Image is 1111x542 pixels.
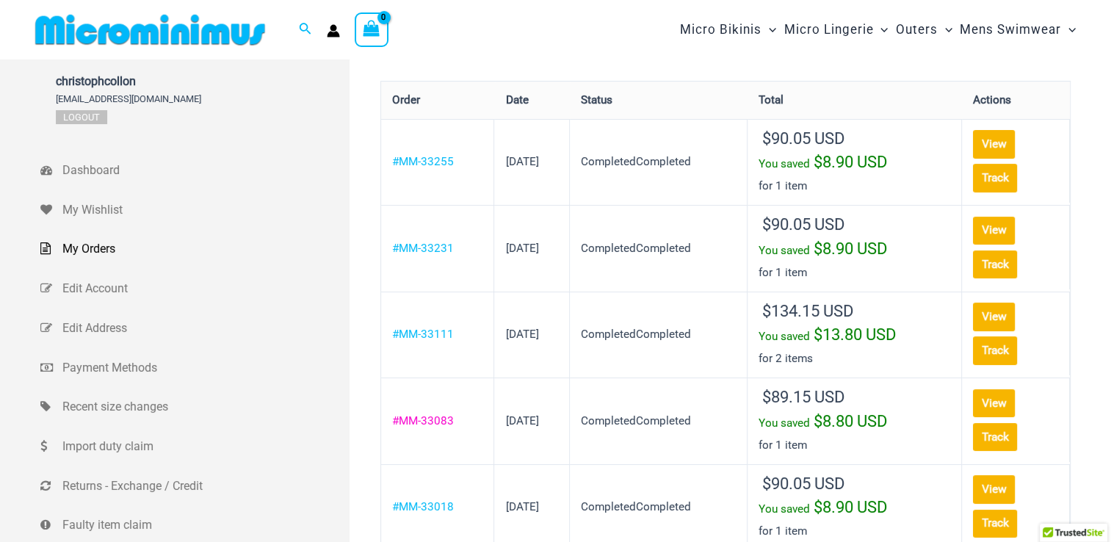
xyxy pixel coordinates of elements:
span: $ [762,215,771,234]
a: Logout [56,110,107,124]
a: Micro LingerieMenu ToggleMenu Toggle [780,7,891,52]
div: You saved [759,324,949,348]
a: Search icon link [299,21,312,39]
span: Actions [973,93,1011,106]
a: Track order number MM-33111 [973,336,1017,364]
img: MM SHOP LOGO FLAT [29,13,271,46]
span: $ [762,474,771,493]
span: $ [762,302,771,320]
span: $ [814,325,822,344]
a: OutersMenu ToggleMenu Toggle [892,7,956,52]
span: 8.90 USD [814,153,887,171]
a: View order number MM-33255 [392,155,454,168]
span: 8.90 USD [814,498,887,516]
span: 8.90 USD [814,239,887,258]
a: Track order number MM-33083 [973,423,1017,451]
span: Edit Address [62,317,346,339]
span: Recent size changes [62,396,346,418]
a: Track order number MM-33255 [973,164,1017,192]
span: Dashboard [62,159,346,181]
span: 90.05 USD [762,129,844,148]
nav: Site Navigation [674,5,1082,54]
span: Edit Account [62,278,346,300]
a: Track order number MM-33018 [973,510,1017,538]
span: $ [762,388,771,406]
span: Total [759,93,784,106]
span: 89.15 USD [762,388,844,406]
a: Micro BikinisMenu ToggleMenu Toggle [676,7,780,52]
span: Faulty item claim [62,514,346,536]
span: $ [814,153,822,171]
td: for 1 item [748,377,962,464]
a: View order number MM-33018 [392,500,454,513]
span: $ [814,412,822,430]
span: Returns - Exchange / Credit [62,475,346,497]
a: View Shopping Cart, empty [355,12,388,46]
span: Order [392,93,420,106]
span: Menu Toggle [761,11,776,48]
span: $ [814,498,822,516]
span: Outers [896,11,938,48]
td: for 1 item [748,119,962,206]
span: 13.80 USD [814,325,896,344]
span: Import duty claim [62,436,346,458]
time: [DATE] [506,328,539,341]
a: Dashboard [40,151,350,190]
span: 134.15 USD [762,302,853,320]
div: You saved [759,496,949,521]
td: CompletedCompleted [570,119,748,206]
span: Menu Toggle [873,11,888,48]
a: Edit Address [40,308,350,348]
a: View order number MM-33083 [392,414,454,427]
a: Returns - Exchange / Credit [40,466,350,506]
time: [DATE] [506,242,539,255]
time: [DATE] [506,414,539,427]
td: for 1 item [748,205,962,292]
a: Recent size changes [40,387,350,427]
span: 90.05 USD [762,215,844,234]
span: Micro Lingerie [784,11,873,48]
a: Track order number MM-33231 [973,250,1017,278]
span: Mens Swimwear [960,11,1061,48]
span: Status [581,93,612,106]
a: My Wishlist [40,190,350,230]
a: View order MM-33255 [973,130,1015,158]
span: Payment Methods [62,357,346,379]
span: My Wishlist [62,199,346,221]
a: View order MM-33231 [973,217,1015,245]
a: Mens SwimwearMenu ToggleMenu Toggle [956,7,1079,52]
td: for 2 items [748,292,962,378]
a: Account icon link [327,24,340,37]
span: 90.05 USD [762,474,844,493]
div: You saved [759,411,949,435]
a: Payment Methods [40,348,350,388]
time: [DATE] [506,500,539,513]
span: My Orders [62,238,346,260]
td: CompletedCompleted [570,292,748,378]
td: CompletedCompleted [570,205,748,292]
span: [EMAIL_ADDRESS][DOMAIN_NAME] [56,93,201,104]
div: You saved [759,238,949,262]
a: Import duty claim [40,427,350,466]
td: CompletedCompleted [570,377,748,464]
span: Date [506,93,529,106]
a: View order number MM-33111 [392,328,454,341]
span: Menu Toggle [938,11,952,48]
span: Micro Bikinis [680,11,761,48]
a: View order number MM-33231 [392,242,454,255]
a: View order MM-33111 [973,303,1015,330]
a: My Orders [40,229,350,269]
time: [DATE] [506,155,539,168]
a: View order MM-33083 [973,389,1015,417]
div: You saved [759,151,949,176]
span: $ [762,129,771,148]
span: christophcollon [56,74,201,88]
a: View order MM-33018 [973,475,1015,503]
span: $ [814,239,822,258]
a: Edit Account [40,269,350,308]
span: 8.80 USD [814,412,887,430]
span: Menu Toggle [1061,11,1076,48]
